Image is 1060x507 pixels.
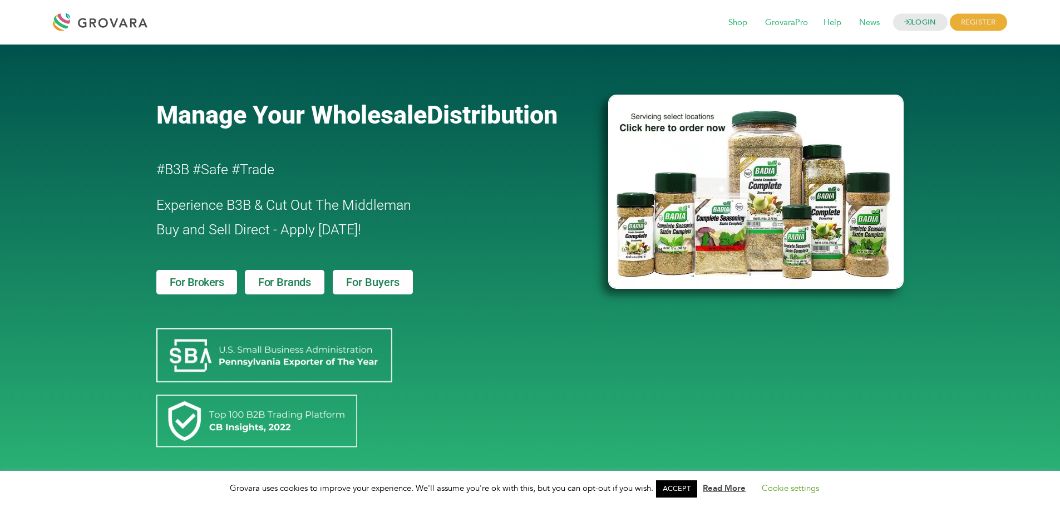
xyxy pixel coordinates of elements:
a: GrovaraPro [757,17,816,29]
a: For Brokers [156,270,238,294]
a: Shop [721,17,755,29]
a: ACCEPT [656,480,697,498]
span: Distribution [427,100,558,130]
span: Experience B3B & Cut Out The Middleman [156,197,411,213]
span: Buy and Sell Direct - Apply [DATE]! [156,221,361,238]
span: Shop [721,12,755,33]
span: REGISTER [950,14,1007,31]
span: Help [816,12,849,33]
span: Grovara uses cookies to improve your experience. We'll assume you're ok with this, but you can op... [230,483,830,494]
a: News [851,17,888,29]
span: GrovaraPro [757,12,816,33]
a: For Brands [245,270,324,294]
span: For Buyers [346,277,400,288]
a: Cookie settings [762,483,819,494]
span: Manage Your Wholesale [156,100,427,130]
a: For Buyers [333,270,413,294]
a: Read More [703,483,746,494]
span: For Brands [258,277,311,288]
a: Help [816,17,849,29]
span: For Brokers [170,277,224,288]
span: News [851,12,888,33]
a: Manage Your WholesaleDistribution [156,100,590,130]
a: LOGIN [893,14,948,31]
h2: #B3B #Safe #Trade [156,157,545,182]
